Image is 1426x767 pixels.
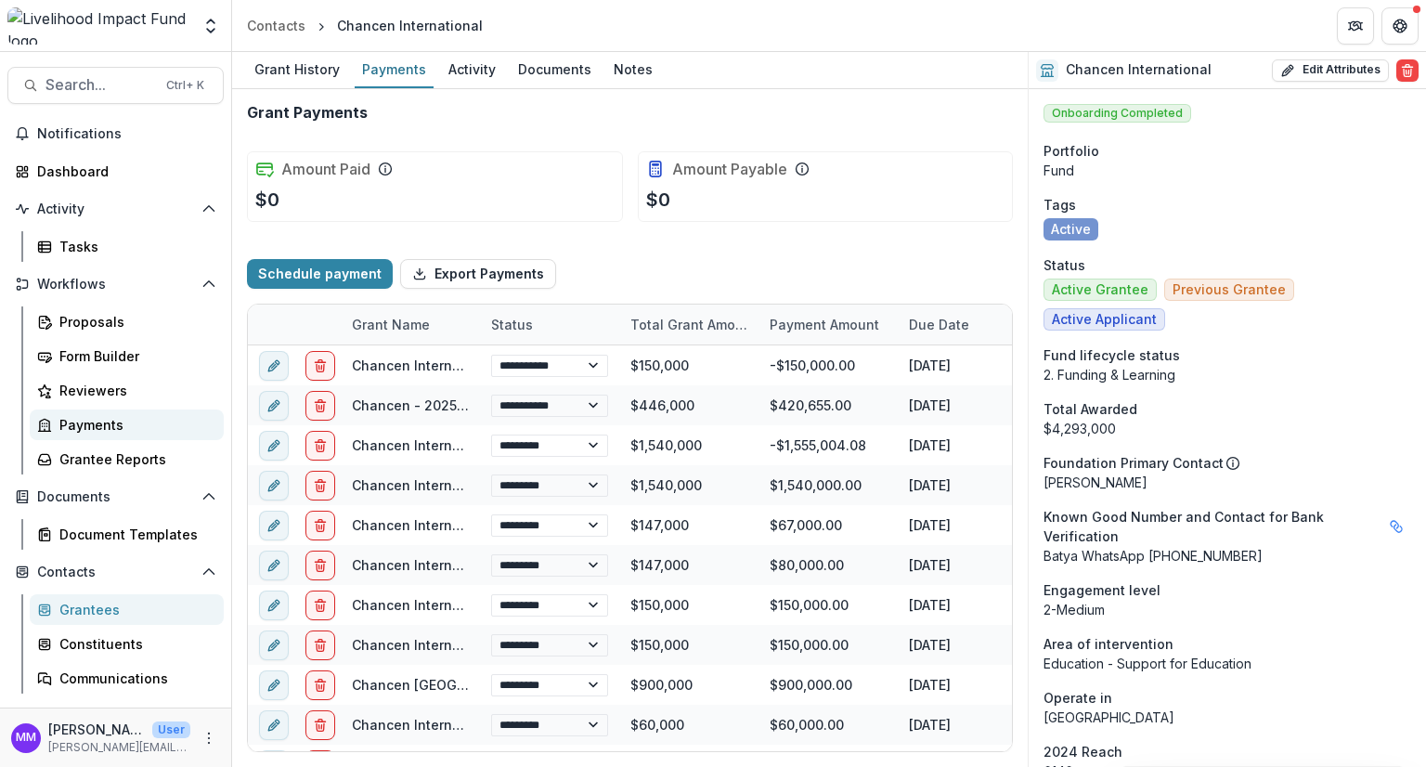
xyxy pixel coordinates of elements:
[30,341,224,371] a: Form Builder
[1044,654,1411,673] p: Education - Support for Education
[758,315,890,334] div: Payment Amount
[247,104,368,122] h2: Grant Payments
[352,397,587,413] a: Chancen - 2025 USAID Funding Gap
[480,305,619,344] div: Status
[255,186,279,214] p: $0
[259,471,289,500] button: edit
[1381,512,1411,541] button: Linked binding
[198,7,224,45] button: Open entity switcher
[1044,546,1411,565] p: Batya WhatsApp [PHONE_NUMBER]
[259,551,289,580] button: edit
[305,551,335,580] button: delete
[898,625,1037,665] div: [DATE]
[1044,161,1411,180] p: Fund
[758,385,898,425] div: $420,655.00
[305,670,335,700] button: delete
[758,625,898,665] div: $150,000.00
[247,16,305,35] div: Contacts
[352,477,626,493] a: Chancen International - 2025 Bridge Loan
[1044,634,1173,654] span: Area of intervention
[355,56,434,83] div: Payments
[1396,59,1419,82] button: Delete
[480,315,544,334] div: Status
[619,425,758,465] div: $1,540,000
[898,585,1037,625] div: [DATE]
[1044,580,1160,600] span: Engagement level
[1044,742,1122,761] span: 2024 Reach
[1066,62,1212,78] h2: Chancen International
[30,663,224,694] a: Communications
[511,52,599,88] a: Documents
[37,489,194,505] span: Documents
[898,345,1037,385] div: [DATE]
[281,161,370,178] h2: Amount Paid
[16,732,36,744] div: Miriam Mwangi
[1044,104,1191,123] span: Onboarding Completed
[37,201,194,217] span: Activity
[758,505,898,545] div: $67,000.00
[305,391,335,421] button: delete
[400,259,556,289] button: Export Payments
[7,156,224,187] a: Dashboard
[441,56,503,83] div: Activity
[162,75,208,96] div: Ctrl + K
[305,431,335,461] button: delete
[619,315,758,334] div: Total Grant Amount
[59,237,209,256] div: Tasks
[59,634,209,654] div: Constituents
[758,705,898,745] div: $60,000.00
[259,431,289,461] button: edit
[59,346,209,366] div: Form Builder
[898,425,1037,465] div: [DATE]
[37,565,194,580] span: Contacts
[337,16,483,35] div: Chancen International
[1044,399,1137,419] span: Total Awarded
[352,597,586,613] a: Chancen International - 2024 Grant
[511,56,599,83] div: Documents
[619,585,758,625] div: $150,000
[1051,222,1091,238] span: Active
[45,76,155,94] span: Search...
[1044,453,1224,473] p: Foundation Primary Contact
[30,306,224,337] a: Proposals
[898,505,1037,545] div: [DATE]
[305,351,335,381] button: delete
[48,720,145,739] p: [PERSON_NAME]
[59,600,209,619] div: Grantees
[7,67,224,104] button: Search...
[1381,7,1419,45] button: Get Help
[305,710,335,740] button: delete
[30,409,224,440] a: Payments
[352,637,582,653] a: Chancen International - 2024 Loan
[30,375,224,406] a: Reviewers
[1044,419,1411,438] div: $4,293,000
[30,231,224,262] a: Tasks
[898,465,1037,505] div: [DATE]
[7,7,190,45] img: Livelihood Impact Fund logo
[619,305,758,344] div: Total Grant Amount
[352,677,668,693] a: Chancen [GEOGRAPHIC_DATA] - 2023 Grant - 2/2
[1044,345,1180,365] span: Fund lifecycle status
[7,269,224,299] button: Open Workflows
[37,126,216,142] span: Notifications
[352,517,797,533] a: Chancen International - 2025 [GEOGRAPHIC_DATA]-7 Academy Grant
[672,161,787,178] h2: Amount Payable
[37,277,194,292] span: Workflows
[30,444,224,474] a: Grantee Reports
[7,701,224,731] button: Open Data & Reporting
[606,52,660,88] a: Notes
[352,557,797,573] a: Chancen International - 2025 [GEOGRAPHIC_DATA]-7 Academy Grant
[259,391,289,421] button: edit
[1173,282,1286,298] span: Previous Grantee
[619,545,758,585] div: $147,000
[758,465,898,505] div: $1,540,000.00
[7,557,224,587] button: Open Contacts
[48,739,190,756] p: [PERSON_NAME][EMAIL_ADDRESS][DOMAIN_NAME]
[152,721,190,738] p: User
[1044,708,1411,727] p: [GEOGRAPHIC_DATA]
[898,385,1037,425] div: [DATE]
[352,717,679,733] a: Chancen International - 2023 Grant for DD person
[198,727,220,749] button: More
